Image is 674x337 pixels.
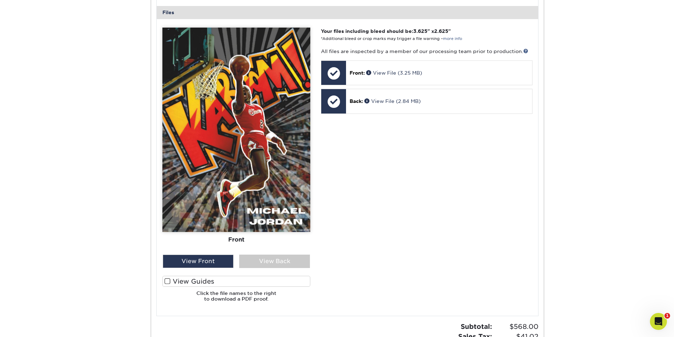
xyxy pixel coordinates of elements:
h6: Click the file names to the right to download a PDF proof. [162,290,310,308]
span: 3.625 [413,28,427,34]
p: All files are inspected by a member of our processing team prior to production. [321,48,532,55]
div: Front [162,232,310,248]
span: 2.625 [434,28,448,34]
span: $568.00 [494,322,538,332]
a: View File (3.25 MB) [366,70,422,76]
label: View Guides [162,276,310,287]
strong: Your files including bleed should be: " x " [321,28,451,34]
strong: Subtotal: [461,323,492,330]
span: Back: [350,98,363,104]
a: more info [443,36,462,41]
span: Front: [350,70,365,76]
div: View Back [239,255,310,268]
div: Files [157,6,538,19]
span: 1 [664,313,670,319]
a: View File (2.84 MB) [364,98,421,104]
div: View Front [163,255,234,268]
iframe: Intercom live chat [650,313,667,330]
small: *Additional bleed or crop marks may trigger a file warning – [321,36,462,41]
